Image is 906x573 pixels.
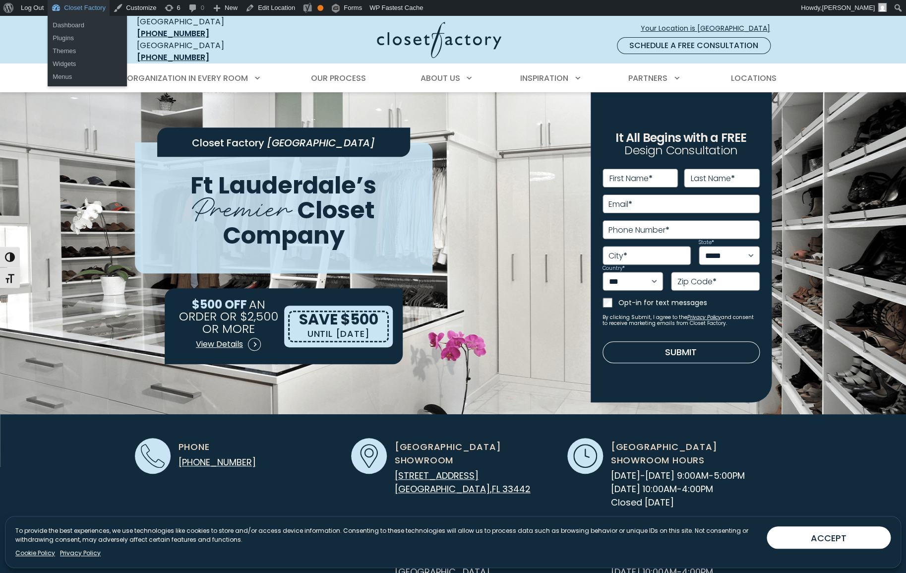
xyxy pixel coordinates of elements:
[223,219,345,252] span: Company
[520,72,568,84] span: Inspiration
[48,45,127,58] a: Themes
[767,526,891,549] button: ACCEPT
[15,526,759,544] p: To provide the best experiences, we use technologies like cookies to store and/or access device i...
[609,175,653,183] label: First Name
[618,298,760,308] label: Opt-in for text messages
[615,129,746,146] span: It All Begins with a FREE
[48,58,127,70] a: Widgets
[502,483,531,495] span: 33442
[730,72,776,84] span: Locations
[190,168,376,201] span: Ft Lauderdale’s
[395,483,490,495] span: [GEOGRAPHIC_DATA]
[137,40,281,64] div: [GEOGRAPHIC_DATA]
[608,200,632,208] label: Email
[822,4,875,11] span: [PERSON_NAME]
[191,296,246,312] span: $500 OFF
[307,327,370,341] p: UNTIL [DATE]
[48,32,127,45] a: Plugins
[120,64,786,92] nav: Primary Menu
[137,52,209,63] a: [PHONE_NUMBER]
[179,296,278,336] span: AN ORDER OR $2,500 OR MORE
[608,226,669,234] label: Phone Number
[640,20,779,37] a: Your Location is [GEOGRAPHIC_DATA]
[603,266,625,271] label: Country
[137,16,281,40] div: [GEOGRAPHIC_DATA]
[611,482,745,496] span: [DATE] 10:00AM-4:00PM
[611,440,772,467] span: [GEOGRAPHIC_DATA] Showroom Hours
[677,278,716,286] label: Zip Code
[127,72,248,84] span: Organization in Every Room
[48,42,127,86] ul: Closet Factory
[377,22,501,58] img: Closet Factory Logo
[192,135,264,149] span: Closet Factory
[192,183,292,228] span: Premier
[297,193,375,227] span: Closet
[267,135,375,149] span: [GEOGRAPHIC_DATA]
[60,549,101,558] a: Privacy Policy
[317,5,323,11] div: OK
[195,334,261,354] a: View Details
[624,142,737,159] span: Design Consultation
[15,549,55,558] a: Cookie Policy
[179,440,210,453] span: Phone
[641,23,778,34] span: Your Location is [GEOGRAPHIC_DATA]
[48,70,127,83] a: Menus
[603,341,760,363] button: Submit
[48,19,127,32] a: Dashboard
[395,440,555,467] span: [GEOGRAPHIC_DATA] Showroom
[608,252,627,260] label: City
[628,72,667,84] span: Partners
[196,338,243,350] span: View Details
[699,240,714,245] label: State
[299,309,378,330] span: SAVE $500
[179,456,256,468] a: [PHONE_NUMBER]
[603,315,760,326] small: By clicking Submit, I agree to the and consent to receive marketing emails from Closet Factory.
[48,16,127,48] ul: Closet Factory
[137,28,209,39] a: [PHONE_NUMBER]
[395,469,479,482] span: [STREET_ADDRESS]
[311,72,366,84] span: Our Process
[617,37,771,54] a: Schedule a Free Consultation
[611,469,745,482] span: [DATE]-[DATE] 9:00AM-5:00PM
[492,483,500,495] span: FL
[691,175,735,183] label: Last Name
[611,496,745,509] span: Closed [DATE]
[395,469,531,495] a: [STREET_ADDRESS] [GEOGRAPHIC_DATA],FL 33442
[687,314,721,321] a: Privacy Policy
[420,72,460,84] span: About Us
